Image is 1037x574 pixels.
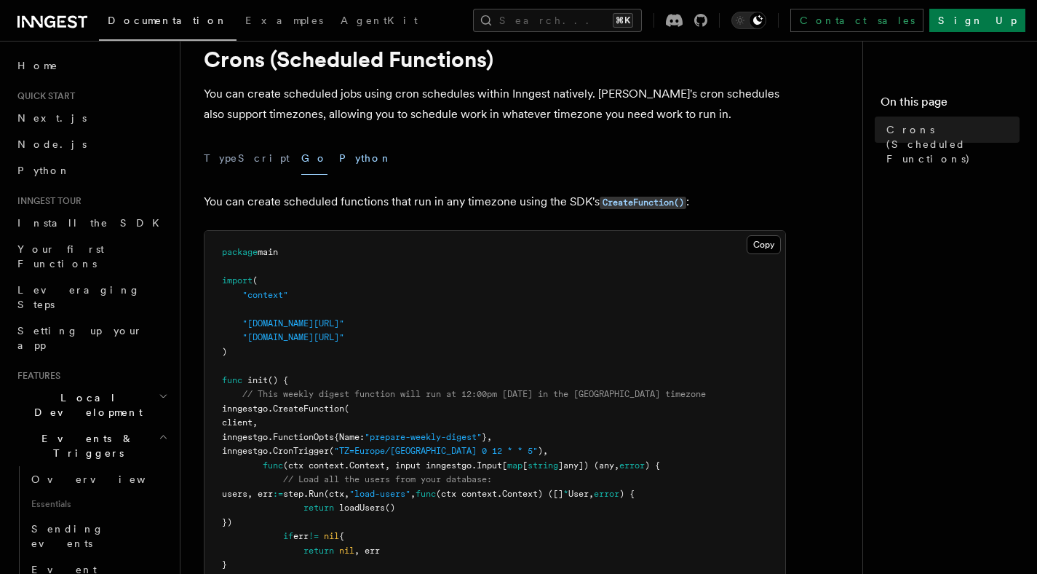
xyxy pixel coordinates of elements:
[385,503,395,513] span: ()
[237,4,332,39] a: Examples
[17,284,140,310] span: Leveraging Steps
[523,460,528,471] span: [
[482,432,492,442] span: },
[222,347,227,357] span: )
[790,9,923,32] a: Contact sales
[247,375,268,385] span: init
[268,375,288,385] span: () {
[881,117,1020,172] a: Crons (Scheduled Functions)
[12,431,159,460] span: Events & Triggers
[12,131,171,157] a: Node.js
[354,546,380,556] span: , err
[301,142,327,175] button: Go
[334,446,538,456] span: "TZ=Europe/[GEOGRAPHIC_DATA] 0 12 * * 5"
[273,404,344,414] span: CreateFunction
[12,370,60,382] span: Features
[242,290,288,300] span: "context"
[558,460,619,471] span: ]any]) (any,
[886,122,1020,166] span: Crons (Scheduled Functions)
[242,332,344,342] span: "[DOMAIN_NAME][URL]"
[204,142,290,175] button: TypeScript
[747,235,781,254] button: Copy
[258,247,278,257] span: main
[12,52,171,79] a: Home
[619,460,645,471] span: error
[929,9,1025,32] a: Sign Up
[204,84,786,125] p: You can create scheduled jobs using cron schedules within Inngest natively. [PERSON_NAME]'s cron ...
[222,517,232,527] span: })
[25,516,171,557] a: Sending events
[273,489,283,499] span: :=
[594,489,619,499] span: error
[329,446,334,456] span: (
[12,318,171,358] a: Setting up your app
[222,446,273,456] span: inngestgo.
[204,46,786,72] h1: Crons (Scheduled Functions)
[410,489,416,499] span: ,
[600,194,686,208] a: CreateFunction()
[309,531,319,541] span: !=
[12,105,171,131] a: Next.js
[344,404,349,414] span: (
[365,432,482,442] span: "prepare-weekly-digest"
[31,473,181,485] span: Overview
[283,460,507,471] span: (ctx context.Context, input inngestgo.Input[
[12,236,171,277] a: Your first Functions
[25,492,171,516] span: Essentials
[273,446,329,456] span: CronTrigger
[245,15,323,26] span: Examples
[12,90,75,102] span: Quick start
[222,432,365,442] span: inngestgo.FunctionOpts{Name:
[12,390,159,420] span: Local Development
[283,531,293,541] span: if
[324,489,349,499] span: (ctx,
[293,531,309,541] span: err
[341,15,418,26] span: AgentKit
[17,58,58,73] span: Home
[436,489,563,499] span: (ctx context.Context) ([]
[17,325,143,351] span: Setting up your app
[222,559,227,570] span: }
[339,142,392,175] button: Python
[600,197,686,209] code: CreateFunction()
[349,489,410,499] span: "load-users"
[222,489,273,499] span: users, err
[473,9,642,32] button: Search...⌘K
[31,523,104,549] span: Sending events
[303,546,334,556] span: return
[12,385,171,425] button: Local Development
[12,210,171,236] a: Install the SDK
[881,93,1020,117] h4: On this page
[17,243,104,270] span: Your first Functions
[339,546,354,556] span: nil
[242,389,706,399] span: // This weekly digest function will run at 12:00pm [DATE] in the [GEOGRAPHIC_DATA] timezone
[222,247,258,257] span: package
[204,192,786,213] p: You can create scheduled functions that run in any timezone using the SDK's :
[242,318,344,329] span: "[DOMAIN_NAME][URL]"
[17,165,71,176] span: Python
[339,531,344,541] span: {
[538,446,548,456] span: ),
[99,4,237,41] a: Documentation
[222,417,258,428] span: client,
[309,489,324,499] span: Run
[568,489,594,499] span: User,
[332,4,426,39] a: AgentKit
[731,12,766,29] button: Toggle dark mode
[507,460,523,471] span: map
[17,217,168,229] span: Install the SDK
[283,489,309,499] span: step.
[12,277,171,318] a: Leveraging Steps
[339,503,385,513] span: loadUsers
[619,489,635,499] span: ) {
[528,460,558,471] span: string
[108,15,228,26] span: Documentation
[416,489,436,499] span: func
[222,404,273,414] span: inngestgo.
[12,157,171,184] a: Python
[324,531,339,541] span: nil
[283,474,492,484] span: // Load all the users from your database:
[645,460,660,471] span: ) {
[17,138,87,150] span: Node.js
[253,275,258,286] span: (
